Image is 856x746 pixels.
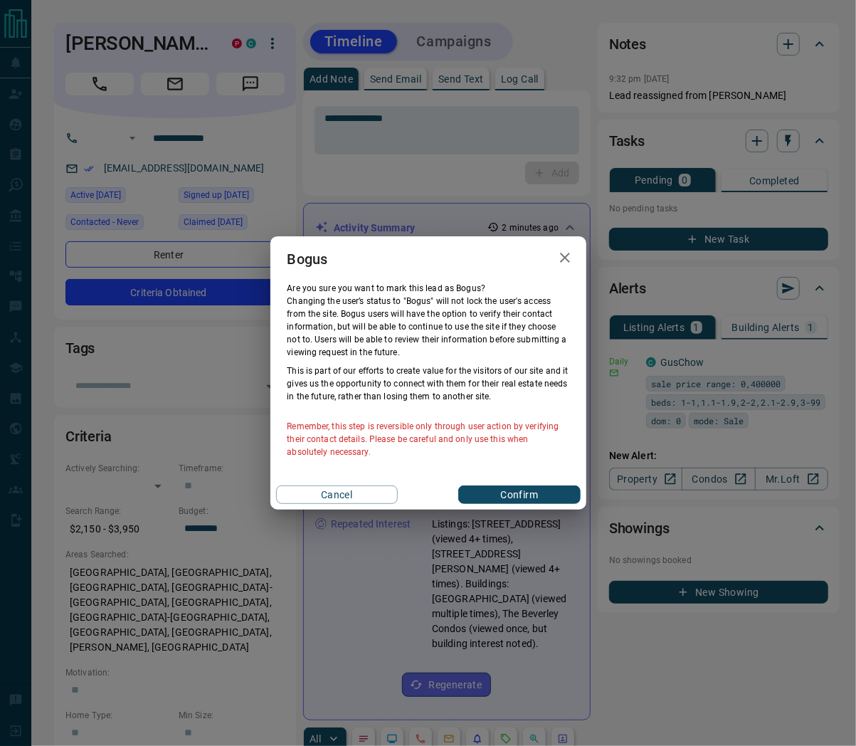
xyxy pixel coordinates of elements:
p: Are you sure you want to mark this lead as Bogus ? [287,282,569,295]
p: Changing the user’s status to "Bogus" will not lock the user's access from the site. Bogus users ... [287,295,569,359]
button: Confirm [458,485,580,504]
h2: Bogus [270,236,345,282]
p: This is part of our efforts to create value for the visitors of our site and it gives us the oppo... [287,364,569,403]
p: Remember, this step is reversible only through user action by verifying their contact details. Pl... [287,420,569,458]
button: Cancel [276,485,398,504]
